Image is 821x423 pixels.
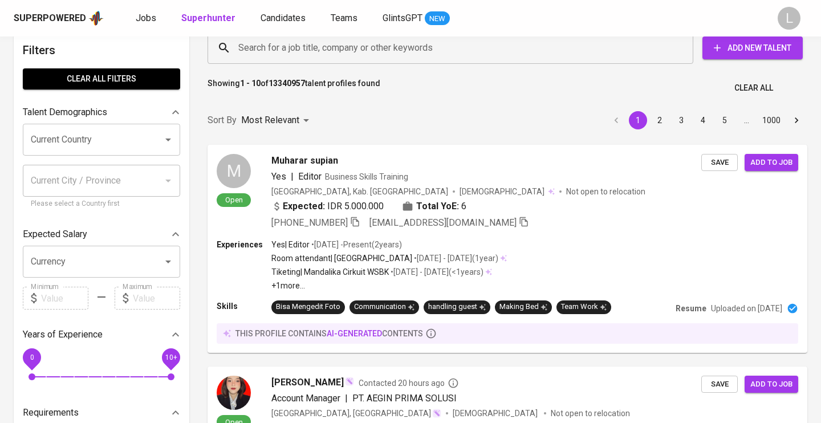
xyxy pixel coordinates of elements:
a: GlintsGPT NEW [383,11,450,26]
span: Jobs [136,13,156,23]
p: Experiences [217,239,271,250]
div: Talent Demographics [23,101,180,124]
span: AI-generated [327,329,382,338]
p: Most Relevant [241,113,299,127]
p: Please select a Country first [31,198,172,210]
p: Not open to relocation [566,186,645,197]
div: M [217,154,251,188]
p: Years of Experience [23,328,103,341]
span: NEW [425,13,450,25]
div: [GEOGRAPHIC_DATA], Kab. [GEOGRAPHIC_DATA] [271,186,448,197]
p: Tiketing | Mandalika Cirkuit WSBK [271,266,389,278]
span: Teams [331,13,357,23]
img: magic_wand.svg [345,377,354,386]
span: Candidates [261,13,306,23]
span: Clear All [734,81,773,95]
p: Talent Demographics [23,105,107,119]
a: Superhunter [181,11,238,26]
img: fa6ef34aa3a9d40d2123a43f02ac7deb.jpg [217,376,251,410]
span: [PERSON_NAME] [271,376,344,389]
button: Save [701,154,738,172]
div: Making Bed [499,302,547,312]
div: Superpowered [14,12,86,25]
b: Total YoE: [416,200,459,213]
nav: pagination navigation [605,111,807,129]
button: Clear All filters [23,68,180,90]
div: Bisa Mengedit Foto [276,302,340,312]
span: Add New Talent [712,41,794,55]
button: Clear All [730,78,778,99]
span: PT. AEGIN PRIMA SOLUSI [352,393,457,404]
span: Business Skills Training [325,172,408,181]
button: Save [701,376,738,393]
p: • [DATE] - Present ( 2 years ) [310,239,402,250]
span: Add to job [750,156,792,169]
button: Go to page 1000 [759,111,784,129]
b: Expected: [283,200,325,213]
h6: Filters [23,41,180,59]
span: GlintsGPT [383,13,422,23]
button: Open [160,132,176,148]
p: • [DATE] - [DATE] ( <1 years ) [389,266,483,278]
p: • [DATE] - [DATE] ( 1 year ) [412,253,498,264]
div: Team Work [561,302,607,312]
button: Go to page 5 [716,111,734,129]
button: Go to page 4 [694,111,712,129]
button: page 1 [629,111,647,129]
span: 6 [461,200,466,213]
img: app logo [88,10,104,27]
div: Expected Salary [23,223,180,246]
button: Add to job [745,154,798,172]
div: IDR 5.000.000 [271,200,384,213]
span: Account Manager [271,393,340,404]
button: Add to job [745,376,798,393]
span: Clear All filters [32,72,171,86]
span: Editor [298,171,322,182]
img: magic_wand.svg [432,409,441,418]
a: Teams [331,11,360,26]
p: Showing of talent profiles found [208,78,380,99]
span: Contacted 20 hours ago [359,377,459,389]
span: [EMAIL_ADDRESS][DOMAIN_NAME] [369,217,517,228]
span: Open [221,195,247,205]
div: handling guest [428,302,486,312]
div: L [778,7,800,30]
a: Candidates [261,11,308,26]
span: [DEMOGRAPHIC_DATA] [460,186,546,197]
span: 10+ [165,353,177,361]
span: [DEMOGRAPHIC_DATA] [453,408,539,419]
p: this profile contains contents [235,328,423,339]
div: … [737,115,755,126]
span: Yes [271,171,286,182]
div: Communication [354,302,414,312]
a: MOpenMuharar supianYes|EditorBusiness Skills Training[GEOGRAPHIC_DATA], Kab. [GEOGRAPHIC_DATA][DE... [208,145,807,353]
div: [GEOGRAPHIC_DATA], [GEOGRAPHIC_DATA] [271,408,441,419]
button: Go to next page [787,111,806,129]
b: 1 - 10 [240,79,261,88]
input: Value [133,287,180,310]
p: Resume [676,303,706,314]
p: Sort By [208,113,237,127]
span: [PHONE_NUMBER] [271,217,348,228]
div: Years of Experience [23,323,180,346]
p: Requirements [23,406,79,420]
p: +1 more ... [271,280,507,291]
span: Save [707,378,732,391]
svg: By Batam recruiter [448,377,459,389]
b: Superhunter [181,13,235,23]
span: | [345,392,348,405]
button: Open [160,254,176,270]
input: Value [41,287,88,310]
p: Yes | Editor [271,239,310,250]
p: Skills [217,300,271,312]
span: | [291,170,294,184]
b: 13340957 [269,79,305,88]
a: Superpoweredapp logo [14,10,104,27]
button: Add New Talent [702,36,803,59]
span: Save [707,156,732,169]
p: Room attendant | [GEOGRAPHIC_DATA] [271,253,412,264]
span: Muharar supian [271,154,338,168]
button: Go to page 2 [651,111,669,129]
p: Not open to relocation [551,408,630,419]
p: Uploaded on [DATE] [711,303,782,314]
